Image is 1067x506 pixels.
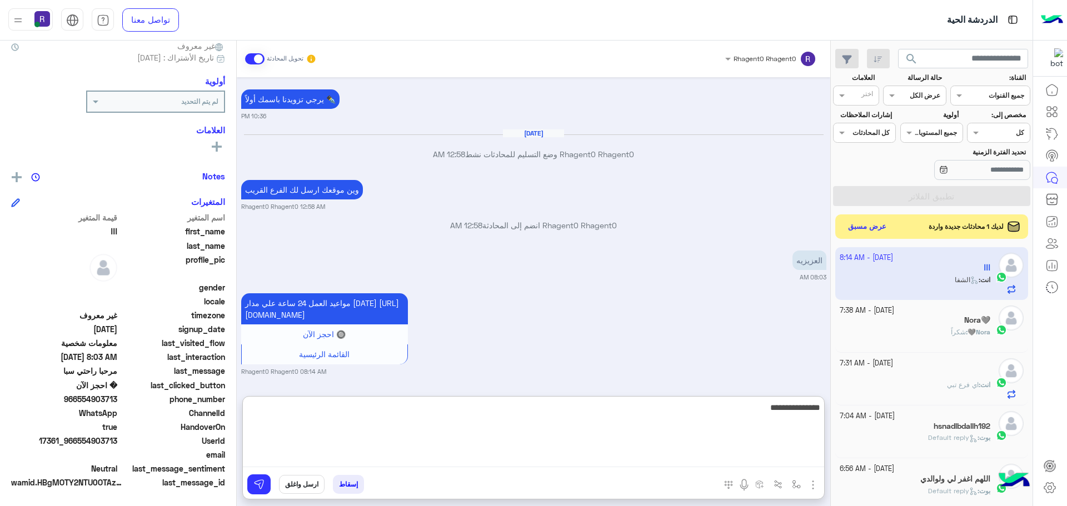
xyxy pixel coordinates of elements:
span: ChannelId [119,407,226,419]
span: 0 [11,463,117,474]
label: العلامات [834,73,875,83]
img: Logo [1041,8,1063,32]
img: Trigger scenario [774,480,782,489]
small: Rhagent0 Rhagent0 08:14 AM [241,367,326,376]
img: defaultAdmin.png [999,358,1024,383]
span: first_name [119,226,226,237]
img: defaultAdmin.png [999,305,1024,330]
span: null [11,295,117,307]
b: : [966,328,990,336]
img: send attachment [806,478,820,492]
span: null [11,449,117,460]
span: last_name [119,240,226,252]
h6: العلامات [11,125,225,135]
span: بوت [979,487,990,495]
span: بوت [979,433,990,442]
label: حالة الرسالة [885,73,942,83]
button: إسقاط [333,475,364,494]
span: اي فرع تبي [947,380,979,389]
span: last_message [119,365,226,377]
span: last_message_sentiment [119,463,226,474]
span: gender [119,282,226,293]
img: tab [1006,13,1020,27]
button: ارسل واغلق [279,475,325,494]
a: تواصل معنا [122,8,179,32]
span: 12:58 AM [433,149,465,159]
label: إشارات الملاحظات [834,110,891,120]
button: تطبيق الفلاتر [833,186,1030,206]
span: true [11,421,117,433]
p: الدردشة الحية [947,13,998,28]
span: قيمة المتغير [11,212,117,223]
span: مواعيد العمل 24 ساعة علي مدار [DATE] [URL][DOMAIN_NAME] [245,298,399,319]
span: phone_number [119,393,226,405]
span: 2 [11,407,117,419]
span: شكراً [951,328,966,336]
div: اختر [861,89,875,102]
span: غير معروف [177,40,225,52]
h6: Notes [202,171,225,181]
small: Rhagent0 Rhagent0 12:58 AM [241,202,325,211]
small: 10:36 PM [241,112,266,121]
h5: اللهم اغفر لي ولوالدي [920,474,990,484]
label: تحديد الفترة الزمنية [901,147,1026,157]
span: القائمة الرئيسية [299,349,350,359]
span: signup_date [119,323,226,335]
img: WhatsApp [996,430,1007,441]
img: defaultAdmin.png [999,411,1024,436]
span: 12:58 AM [450,221,482,230]
span: HandoverOn [119,421,226,433]
b: لم يتم التحديد [181,97,218,106]
img: send voice note [737,478,751,492]
span: ااا [11,226,117,237]
img: defaultAdmin.png [89,254,117,282]
span: معلومات شخصية [11,337,117,349]
img: add [12,172,22,182]
label: أولوية [901,110,959,120]
button: create order [751,475,769,493]
span: profile_pic [119,254,226,279]
span: 17361_966554903713 [11,435,117,447]
h6: أولوية [205,76,225,86]
b: : [979,380,990,389]
b: : [978,487,990,495]
span: last_clicked_button [119,379,226,391]
small: [DATE] - 6:56 AM [840,464,894,474]
button: Trigger scenario [769,475,787,493]
img: send message [253,479,265,490]
span: null [11,282,117,293]
span: Default reply [928,433,978,442]
span: تاريخ الأشتراك : [DATE] [137,52,214,63]
span: UserId [119,435,226,447]
span: search [905,52,918,66]
span: timezone [119,309,226,321]
p: 24/9/2025, 8:14 AM [241,293,408,324]
img: hulul-logo.png [995,462,1034,500]
button: عرض مسبق [844,219,891,235]
span: مرحبا راحتي سبا [11,365,117,377]
h6: المتغيرات [191,197,225,207]
img: tab [66,14,79,27]
h6: [DATE] [503,129,564,137]
small: [DATE] - 7:38 AM [840,305,894,316]
img: profile [11,13,25,27]
b: : [978,433,990,442]
small: [DATE] - 7:31 AM [840,358,893,369]
span: locale [119,295,226,307]
p: 24/9/2025, 8:03 AM [792,251,826,270]
span: Rhagent0 Rhagent0 [734,54,796,63]
button: search [898,49,925,73]
h5: Nora🩶 [964,315,990,325]
img: userImage [34,11,50,27]
p: 23/9/2025, 10:36 PM [241,89,340,109]
span: email [119,449,226,460]
button: select flow [787,475,806,493]
img: tab [97,14,109,27]
label: القناة: [952,73,1026,83]
span: 2025-09-23T19:35:37.215Z [11,323,117,335]
p: 24/9/2025, 12:58 AM [241,180,363,199]
label: مخصص إلى: [969,110,1026,120]
img: WhatsApp [996,377,1007,388]
span: last_message_id [124,477,225,488]
span: � احجز الآن [11,379,117,391]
